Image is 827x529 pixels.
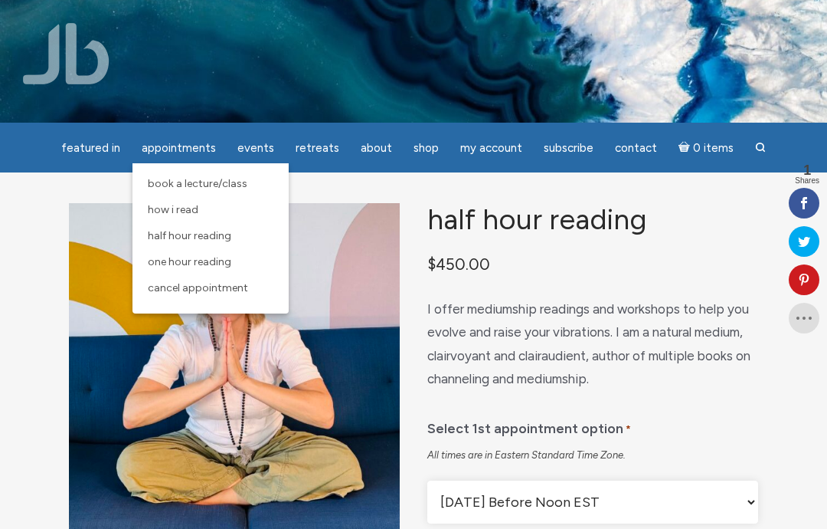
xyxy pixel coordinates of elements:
[795,163,819,177] span: 1
[678,141,693,155] i: Cart
[351,133,401,163] a: About
[23,23,110,84] img: Jamie Butler. The Everyday Medium
[669,132,743,163] a: Cart0 items
[140,223,281,249] a: Half Hour Reading
[404,133,448,163] a: Shop
[427,203,758,235] h1: Half Hour Reading
[413,141,439,155] span: Shop
[544,141,593,155] span: Subscribe
[148,229,231,242] span: Half Hour Reading
[140,275,281,301] a: Cancel Appointment
[61,141,120,155] span: featured in
[237,141,274,155] span: Events
[148,281,248,294] span: Cancel Appointment
[427,297,758,391] p: I offer mediumship readings and workshops to help you evolve and raise your vibrations. I am a na...
[427,409,631,442] label: Select 1st appointment option
[148,177,247,190] span: Book a Lecture/Class
[132,133,225,163] a: Appointments
[142,141,216,155] span: Appointments
[427,449,758,462] div: All times are in Eastern Standard Time Zone.
[148,203,198,216] span: How I Read
[534,133,603,163] a: Subscribe
[361,141,392,155] span: About
[52,133,129,163] a: featured in
[693,143,734,154] span: 0 items
[286,133,348,163] a: Retreats
[140,171,281,197] a: Book a Lecture/Class
[140,197,281,223] a: How I Read
[795,177,819,185] span: Shares
[451,133,531,163] a: My Account
[427,255,436,274] span: $
[460,141,522,155] span: My Account
[228,133,283,163] a: Events
[615,141,657,155] span: Contact
[148,255,231,268] span: One Hour Reading
[140,249,281,275] a: One Hour Reading
[296,141,339,155] span: Retreats
[427,255,490,274] bdi: 450.00
[606,133,666,163] a: Contact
